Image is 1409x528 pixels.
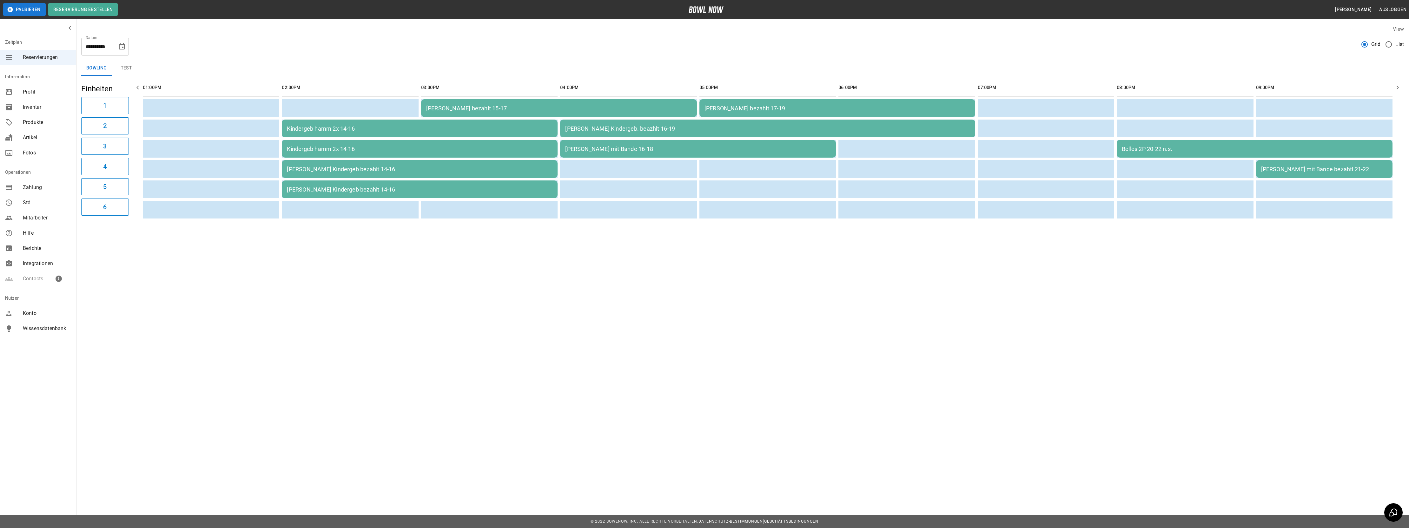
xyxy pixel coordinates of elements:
span: Inventar [23,103,71,111]
div: Kindergeb hamm 2x 14-16 [287,125,552,132]
span: Reservierungen [23,54,71,61]
span: Mitarbeiter [23,214,71,222]
div: Kindergeb hamm 2x 14-16 [287,146,552,152]
button: Reservierung erstellen [48,3,118,16]
button: test [112,61,141,76]
button: [PERSON_NAME] [1333,4,1374,16]
div: [PERSON_NAME] mit Bande 16-18 [565,146,831,152]
button: 5 [81,178,129,195]
button: Pausieren [3,3,46,16]
th: 05:00PM [699,79,836,97]
th: 06:00PM [838,79,975,97]
h6: 5 [103,182,107,192]
span: Integrationen [23,260,71,267]
div: [PERSON_NAME] Kindergeb. beazhlt 16-19 [565,125,970,132]
button: 1 [81,97,129,114]
span: Hilfe [23,229,71,237]
h6: 3 [103,141,107,151]
button: 2 [81,117,129,134]
span: Konto [23,310,71,317]
div: [PERSON_NAME] mit Bande bezahtl 21-22 [1261,166,1388,173]
span: List [1395,41,1404,48]
div: [PERSON_NAME] bezahlt 15-17 [426,105,692,112]
button: 6 [81,199,129,216]
img: logo [689,6,724,13]
a: Geschäftsbedingungen [764,519,818,524]
span: Profil [23,88,71,96]
th: 01:00PM [143,79,279,97]
span: Produkte [23,119,71,126]
button: Bowling [81,61,112,76]
span: Artikel [23,134,71,141]
h6: 2 [103,121,107,131]
span: Std [23,199,71,206]
div: [PERSON_NAME] Kindergeb bezahlt 14-16 [287,166,552,173]
div: inventory tabs [81,61,1404,76]
table: sticky table [140,76,1395,221]
th: 02:00PM [282,79,418,97]
span: Fotos [23,149,71,157]
th: 07:00PM [978,79,1114,97]
h6: 1 [103,101,107,111]
span: Zahlung [23,184,71,191]
button: 3 [81,138,129,155]
span: Wissensdatenbank [23,325,71,332]
th: 08:00PM [1117,79,1253,97]
span: Berichte [23,244,71,252]
button: Choose date, selected date is 12. Okt. 2025 [116,40,128,53]
th: 04:00PM [560,79,697,97]
a: Datenschutz-Bestimmungen [698,519,763,524]
th: 09:00PM [1256,79,1393,97]
div: [PERSON_NAME] Kindergeb bezahlt 14-16 [287,186,552,193]
th: 03:00PM [421,79,558,97]
span: © 2022 BowlNow, Inc. Alle Rechte vorbehalten. [591,519,698,524]
button: Ausloggen [1377,4,1409,16]
div: [PERSON_NAME] bezahlt 17-19 [704,105,970,112]
h6: 6 [103,202,107,212]
span: Grid [1371,41,1381,48]
h6: 4 [103,161,107,172]
label: View [1393,26,1404,32]
div: Belles 2P 20-22 n.s. [1122,146,1387,152]
button: 4 [81,158,129,175]
h5: Einheiten [81,84,129,94]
